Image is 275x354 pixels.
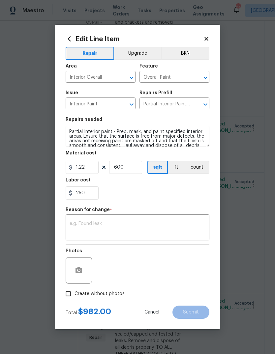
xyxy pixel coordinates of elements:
button: sqft [147,161,168,174]
h5: Repairs Prefill [139,91,172,95]
h5: Reason for change [66,207,110,212]
h5: Area [66,64,77,68]
h5: Feature [139,64,158,68]
h2: Edit Line Item [66,35,203,42]
button: BRN [161,47,209,60]
span: Cancel [144,310,159,315]
h5: Material cost [66,151,97,155]
button: Cancel [134,306,170,319]
div: Total [66,308,111,316]
button: Open [127,100,136,109]
span: Create without photos [75,290,125,297]
button: count [185,161,209,174]
span: Submit [183,310,199,315]
h5: Repairs needed [66,117,102,122]
button: ft [168,161,185,174]
h5: Photos [66,249,82,253]
span: $ 982.00 [78,308,111,315]
button: Repair [66,47,114,60]
button: Open [201,100,210,109]
button: Open [127,73,136,82]
button: Submit [172,306,209,319]
h5: Issue [66,91,78,95]
h5: Labor cost [66,178,91,182]
button: Open [201,73,210,82]
textarea: Partial Interior paint - Prep, mask, and paint specified interior areas. Ensure that the surface ... [66,126,209,147]
button: Upgrade [114,47,161,60]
